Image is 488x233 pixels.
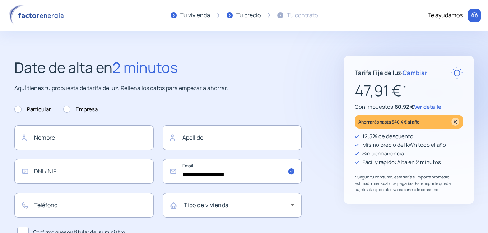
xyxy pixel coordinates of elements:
[184,201,229,209] mat-label: Tipo de vivienda
[355,174,463,193] p: * Según tu consumo, este sería el importe promedio estimado mensual que pagarías. Este importe qu...
[362,141,446,149] p: Mismo precio del kWh todo el año
[14,56,302,79] h2: Date de alta en
[112,57,178,77] span: 2 minutos
[287,11,318,20] div: Tu contrato
[180,11,210,20] div: Tu vivienda
[14,84,302,93] p: Aquí tienes tu propuesta de tarifa de luz. Rellena los datos para empezar a ahorrar.
[63,105,98,114] label: Empresa
[362,149,404,158] p: Sin permanencia
[362,158,441,167] p: Fácil y rápido: Alta en 2 minutos
[395,103,414,111] span: 60,92 €
[414,103,441,111] span: Ver detalle
[471,12,478,19] img: llamar
[403,69,427,77] span: Cambiar
[355,79,463,103] p: 47,91 €
[7,5,68,26] img: logo factor
[362,132,413,141] p: 12,5% de descuento
[355,68,427,78] p: Tarifa Fija de luz ·
[358,118,419,126] p: Ahorrarás hasta 340,4 € al año
[355,103,463,111] p: Con impuestos:
[428,11,463,20] div: Te ayudamos
[451,118,459,126] img: percentage_icon.svg
[14,105,51,114] label: Particular
[236,11,261,20] div: Tu precio
[451,67,463,79] img: rate-E.svg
